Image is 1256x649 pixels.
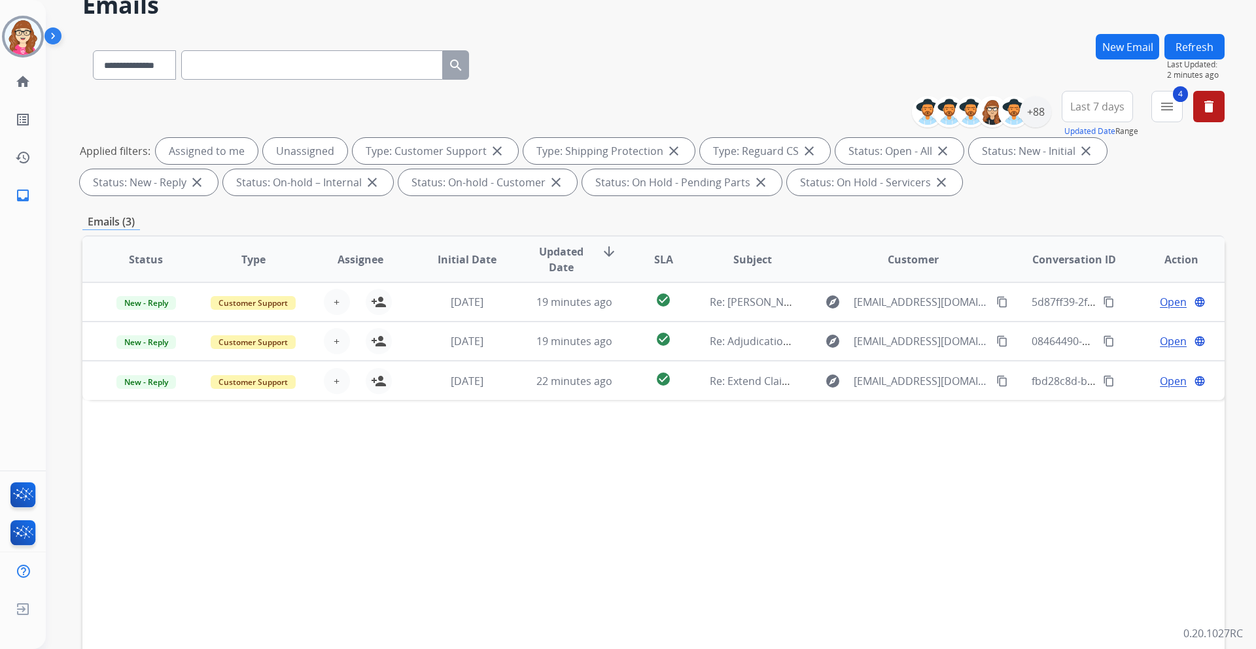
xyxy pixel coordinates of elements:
mat-icon: person_add [371,373,387,389]
span: [EMAIL_ADDRESS][DOMAIN_NAME] [854,373,988,389]
mat-icon: content_copy [1103,375,1115,387]
div: Status: New - Initial [969,138,1107,164]
span: Open [1160,333,1187,349]
span: Status [129,252,163,267]
mat-icon: close [548,175,564,190]
span: 19 minutes ago [536,334,612,348]
span: New - Reply [116,296,176,310]
mat-icon: close [666,143,682,159]
span: New - Reply [116,335,176,349]
span: [DATE] [451,295,483,309]
th: Action [1117,237,1225,282]
span: Re: Adjudication Decision [710,334,835,348]
span: [EMAIL_ADDRESS][DOMAIN_NAME] [854,333,988,349]
mat-icon: home [15,74,31,90]
div: Status: On-hold – Internal [223,169,393,195]
mat-icon: search [448,58,464,73]
p: 0.20.1027RC [1183,625,1243,641]
button: + [324,289,350,315]
span: 5d87ff39-2f98-4bfc-af87-20a65f95ebb0 [1032,295,1220,309]
mat-icon: arrow_downward [601,244,617,259]
div: Status: On-hold - Customer [398,169,577,195]
mat-icon: person_add [371,294,387,310]
img: avatar [5,18,41,55]
span: 2 minutes ago [1167,70,1225,80]
mat-icon: close [935,143,951,159]
span: 4 [1173,86,1188,102]
mat-icon: menu [1159,99,1175,114]
span: [DATE] [451,334,483,348]
div: Status: Open - All [835,138,964,164]
button: New Email [1096,34,1159,59]
span: Open [1160,294,1187,310]
div: Assigned to me [156,138,258,164]
mat-icon: check_circle [655,331,671,347]
span: Updated Date [532,244,591,275]
span: New - Reply [116,375,176,389]
span: 19 minutes ago [536,295,612,309]
span: fbd28c8d-bdae-4362-b3d1-af00fb2029cc [1032,374,1229,388]
mat-icon: close [364,175,380,190]
div: Status: New - Reply [80,169,218,195]
mat-icon: close [801,143,817,159]
mat-icon: explore [825,294,841,310]
span: Last 7 days [1070,104,1125,109]
mat-icon: content_copy [1103,296,1115,308]
span: Customer Support [211,375,296,389]
button: Refresh [1164,34,1225,59]
span: SLA [654,252,673,267]
button: + [324,328,350,354]
mat-icon: close [489,143,505,159]
div: Status: On Hold - Pending Parts [582,169,782,195]
span: Open [1160,373,1187,389]
div: Unassigned [263,138,347,164]
button: Updated Date [1064,126,1115,137]
mat-icon: content_copy [996,335,1008,347]
mat-icon: language [1194,375,1206,387]
span: [EMAIL_ADDRESS][DOMAIN_NAME] [854,294,988,310]
mat-icon: content_copy [996,296,1008,308]
mat-icon: language [1194,335,1206,347]
span: Customer [888,252,939,267]
span: 08464490-ded3-4dba-af78-a7be78b97f19 [1032,334,1232,348]
mat-icon: content_copy [996,375,1008,387]
span: Last Updated: [1167,59,1225,70]
button: 4 [1151,91,1183,122]
span: Initial Date [438,252,497,267]
mat-icon: close [933,175,949,190]
span: Conversation ID [1032,252,1116,267]
mat-icon: close [753,175,769,190]
button: Last 7 days [1062,91,1133,122]
mat-icon: inbox [15,188,31,203]
span: + [334,373,340,389]
button: + [324,368,350,394]
div: Status: On Hold - Servicers [787,169,962,195]
mat-icon: close [1078,143,1094,159]
div: +88 [1020,96,1051,127]
span: + [334,333,340,349]
mat-icon: check_circle [655,371,671,387]
div: Type: Reguard CS [700,138,830,164]
mat-icon: list_alt [15,112,31,127]
span: Customer Support [211,335,296,349]
span: + [334,294,340,310]
span: Assignee [338,252,383,267]
span: Type [241,252,266,267]
mat-icon: explore [825,373,841,389]
mat-icon: explore [825,333,841,349]
mat-icon: close [189,175,205,190]
mat-icon: person_add [371,333,387,349]
span: Range [1064,125,1138,137]
mat-icon: language [1194,296,1206,308]
mat-icon: content_copy [1103,335,1115,347]
span: [DATE] [451,374,483,388]
p: Applied filters: [80,143,150,159]
div: Type: Customer Support [353,138,518,164]
span: Customer Support [211,296,296,310]
mat-icon: delete [1201,99,1217,114]
span: 22 minutes ago [536,374,612,388]
span: Re: Extend Claim Update [710,374,831,388]
span: Subject [733,252,772,267]
p: Emails (3) [82,214,140,230]
div: Type: Shipping Protection [523,138,695,164]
